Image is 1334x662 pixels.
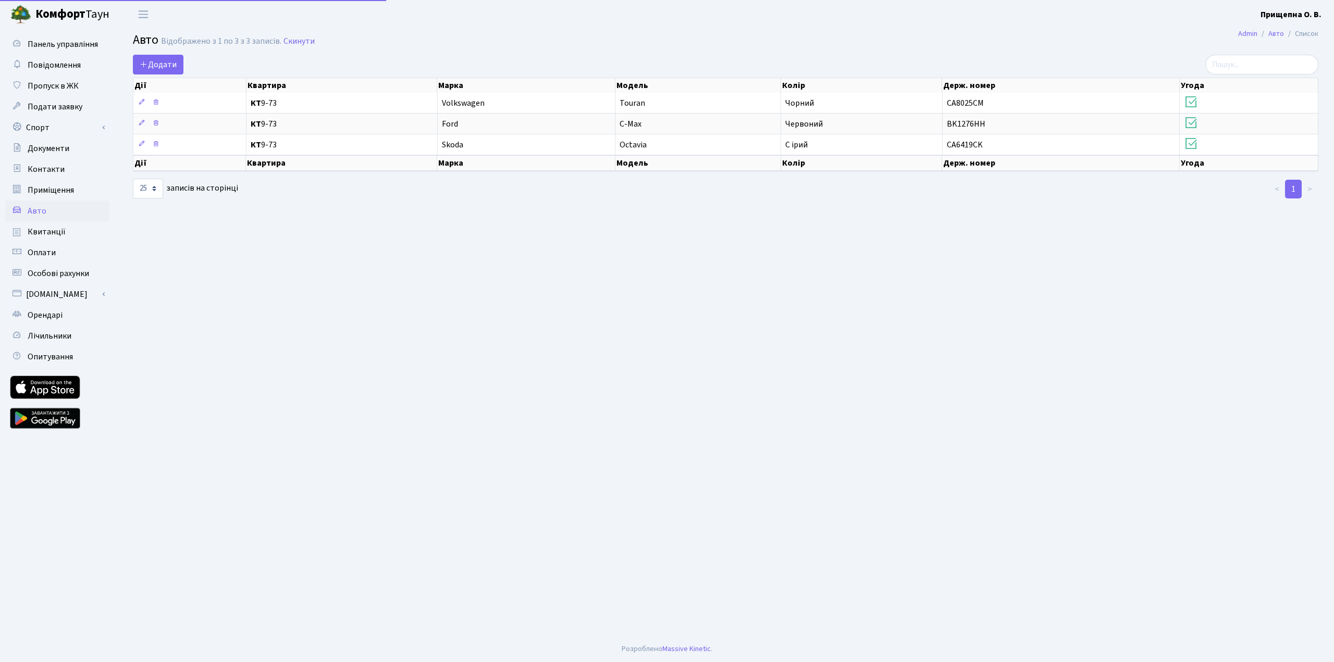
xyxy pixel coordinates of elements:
span: 9-73 [251,99,433,107]
th: Квартира [246,78,438,93]
span: CA8025CM [947,97,984,109]
a: Оплати [5,242,109,263]
a: Admin [1238,28,1257,39]
a: [DOMAIN_NAME] [5,284,109,305]
b: КТ [251,139,261,151]
span: 9-73 [251,141,433,149]
span: Приміщення [28,184,74,196]
span: Volkswagen [442,97,485,109]
span: Повідомлення [28,59,81,71]
span: Авто [133,31,158,49]
th: Колір [781,155,943,171]
span: CA6419CK [947,139,983,151]
div: Розроблено . [622,643,712,655]
span: Опитування [28,351,73,363]
span: Touran [620,97,645,109]
span: Octavia [620,139,647,151]
div: Відображено з 1 по 3 з 3 записів. [161,36,281,46]
span: Авто [28,205,46,217]
b: Комфорт [35,6,85,22]
a: Пропуск в ЖК [5,76,109,96]
span: Документи [28,143,69,154]
a: Опитування [5,346,109,367]
span: C-Max [620,118,641,130]
a: Лічильники [5,326,109,346]
a: Скинути [283,36,315,46]
span: Контакти [28,164,65,175]
th: Дії [133,155,246,171]
input: Пошук... [1205,55,1318,74]
select: записів на сторінці [133,179,163,198]
a: Орендарі [5,305,109,326]
th: Модель [615,155,781,171]
th: Угода [1180,78,1318,93]
a: Подати заявку [5,96,109,117]
th: Держ. номер [942,155,1180,171]
a: Авто [5,201,109,221]
a: 1 [1285,180,1302,198]
span: Додати [140,59,177,70]
th: Колір [781,78,943,93]
img: logo.png [10,4,31,25]
a: Приміщення [5,180,109,201]
span: Панель управління [28,39,98,50]
a: Повідомлення [5,55,109,76]
span: Ford [442,118,458,130]
b: КТ [251,97,261,109]
a: Контакти [5,159,109,180]
a: Додати [133,55,183,74]
b: КТ [251,118,261,130]
span: Skoda [442,139,463,151]
span: Пропуск в ЖК [28,80,79,92]
th: Держ. номер [942,78,1180,93]
th: Дії [133,78,246,93]
span: Червоний [785,118,823,130]
th: Марка [437,78,615,93]
button: Переключити навігацію [130,6,156,23]
th: Модель [615,78,781,93]
span: Орендарі [28,309,63,321]
nav: breadcrumb [1222,23,1334,45]
span: Чорний [785,97,814,109]
a: Панель управління [5,34,109,55]
a: Квитанції [5,221,109,242]
label: записів на сторінці [133,179,238,198]
span: Квитанції [28,226,66,238]
a: Massive Kinetic [662,643,711,654]
li: Список [1284,28,1318,40]
a: Спорт [5,117,109,138]
span: 9-73 [251,120,433,128]
span: Лічильники [28,330,71,342]
a: Особові рахунки [5,263,109,284]
span: BK1276HH [947,118,985,130]
span: Таун [35,6,109,23]
th: Квартира [246,155,437,171]
span: Подати заявку [28,101,82,113]
b: Прищепна О. В. [1261,9,1321,20]
span: Оплати [28,247,56,258]
th: Угода [1180,155,1318,171]
a: Авто [1268,28,1284,39]
a: Прищепна О. В. [1261,8,1321,21]
th: Марка [437,155,615,171]
span: С ірий [785,139,808,151]
span: Особові рахунки [28,268,89,279]
a: Документи [5,138,109,159]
